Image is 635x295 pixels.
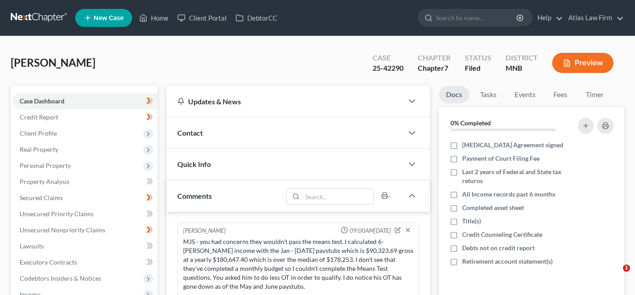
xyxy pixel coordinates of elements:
a: Client Portal [173,10,231,26]
a: Unsecured Nonpriority Claims [13,222,158,238]
span: Real Property [20,145,58,153]
span: 1 [623,265,630,272]
a: Secured Claims [13,190,158,206]
a: Executory Contracts [13,254,158,270]
span: Executory Contracts [20,258,77,266]
span: Secured Claims [20,194,63,201]
a: Case Dashboard [13,93,158,109]
span: New Case [94,15,124,21]
span: Codebtors Insiders & Notices [20,274,101,282]
a: Home [135,10,173,26]
span: Credit Counseling Certificate [462,230,542,239]
div: Chapter [418,53,451,63]
a: Events [507,86,543,103]
span: Title(s) [462,217,481,226]
div: [PERSON_NAME] [183,227,226,235]
span: Debts not on credit report [462,244,535,252]
span: Completed asset sheet [462,203,524,212]
span: Property Analysis [20,178,69,185]
a: Help [533,10,563,26]
span: Client Profile [20,129,57,137]
span: Retirement account statement(s) [462,257,553,266]
div: Status [465,53,491,63]
span: Case Dashboard [20,97,64,105]
a: Tasks [473,86,504,103]
div: Filed [465,63,491,73]
span: [MEDICAL_DATA] Agreement signed [462,141,563,150]
a: Unsecured Priority Claims [13,206,158,222]
button: Preview [552,53,614,73]
a: Fees [546,86,575,103]
div: Updates & News [177,97,392,106]
span: Lawsuits [20,242,44,250]
a: Lawsuits [13,238,158,254]
span: [PERSON_NAME] [11,56,95,69]
a: Property Analysis [13,174,158,190]
span: Unsecured Nonpriority Claims [20,226,105,234]
input: Search by name... [436,9,518,26]
div: MNB [506,63,538,73]
a: Timer [579,86,611,103]
a: Atlas Law Firm [564,10,624,26]
div: MJS - you had concerns they wouldn't pass the means test. I calculated 6-[PERSON_NAME] income wit... [183,237,413,291]
span: Personal Property [20,162,71,169]
iframe: Intercom live chat [605,265,626,286]
span: Payment of Court Filing Fee [462,154,540,163]
span: Contact [177,128,203,137]
span: Quick Info [177,160,211,168]
span: Comments [177,192,212,200]
span: Last 2 years of Federal and State tax returns [462,167,571,185]
a: DebtorCC [231,10,282,26]
a: Docs [439,86,469,103]
input: Search... [302,189,373,204]
span: Credit Report [20,113,58,121]
a: Credit Report [13,109,158,125]
span: 7 [444,64,448,72]
span: All Income records past 6 months [462,190,555,199]
div: 25-42290 [373,63,403,73]
div: Chapter [418,63,451,73]
strong: 0% Completed [451,119,491,127]
div: District [506,53,538,63]
div: Case [373,53,403,63]
span: 09:00AM[DATE] [350,227,391,235]
span: Unsecured Priority Claims [20,210,94,218]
